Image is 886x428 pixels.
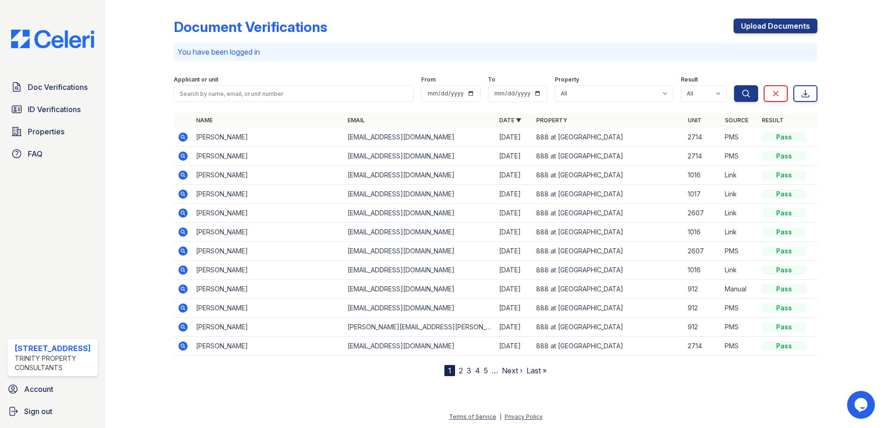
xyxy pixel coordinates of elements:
div: 1 [444,365,455,376]
td: [DATE] [495,337,532,356]
div: Pass [762,208,806,218]
td: [EMAIL_ADDRESS][DOMAIN_NAME] [344,261,495,280]
a: FAQ [7,145,98,163]
td: [DATE] [495,261,532,280]
a: Name [196,117,213,124]
td: [EMAIL_ADDRESS][DOMAIN_NAME] [344,280,495,299]
span: ID Verifications [28,104,81,115]
div: Pass [762,227,806,237]
td: [PERSON_NAME] [192,299,344,318]
td: 888 at [GEOGRAPHIC_DATA] [532,261,684,280]
div: Pass [762,284,806,294]
td: 2607 [684,204,721,223]
td: [DATE] [495,166,532,185]
td: [DATE] [495,204,532,223]
td: 888 at [GEOGRAPHIC_DATA] [532,337,684,356]
td: [DATE] [495,318,532,337]
td: [PERSON_NAME] [192,242,344,261]
td: [PERSON_NAME] [192,318,344,337]
td: Link [721,185,758,204]
span: Properties [28,126,64,137]
span: Sign out [24,406,52,417]
td: 2607 [684,242,721,261]
a: Last » [526,366,547,375]
div: Pass [762,170,806,180]
td: [PERSON_NAME][EMAIL_ADDRESS][PERSON_NAME][DOMAIN_NAME] [344,318,495,337]
td: 888 at [GEOGRAPHIC_DATA] [532,299,684,318]
span: Account [24,384,53,395]
td: [EMAIL_ADDRESS][DOMAIN_NAME] [344,166,495,185]
td: Manual [721,280,758,299]
a: Unit [688,117,702,124]
div: [STREET_ADDRESS] [15,343,94,354]
a: Terms of Service [449,413,496,420]
td: 2714 [684,128,721,147]
div: Pass [762,151,806,161]
label: Applicant or unit [174,76,218,83]
td: PMS [721,337,758,356]
div: Pass [762,322,806,332]
td: 888 at [GEOGRAPHIC_DATA] [532,166,684,185]
iframe: chat widget [847,391,877,419]
td: [PERSON_NAME] [192,147,344,166]
td: 888 at [GEOGRAPHIC_DATA] [532,280,684,299]
td: [EMAIL_ADDRESS][DOMAIN_NAME] [344,128,495,147]
td: [PERSON_NAME] [192,128,344,147]
td: 1017 [684,185,721,204]
td: PMS [721,299,758,318]
a: Account [4,380,101,398]
td: Link [721,204,758,223]
td: [PERSON_NAME] [192,204,344,223]
td: 912 [684,280,721,299]
td: 888 at [GEOGRAPHIC_DATA] [532,128,684,147]
td: [EMAIL_ADDRESS][DOMAIN_NAME] [344,223,495,242]
td: [DATE] [495,147,532,166]
div: Pass [762,303,806,313]
label: Result [681,76,698,83]
td: 912 [684,299,721,318]
td: [EMAIL_ADDRESS][DOMAIN_NAME] [344,147,495,166]
a: Doc Verifications [7,78,98,96]
td: [EMAIL_ADDRESS][DOMAIN_NAME] [344,185,495,204]
div: Trinity Property Consultants [15,354,94,372]
td: [PERSON_NAME] [192,337,344,356]
img: CE_Logo_Blue-a8612792a0a2168367f1c8372b55b34899dd931a85d93a1a3d3e32e68fde9ad4.png [4,30,101,48]
a: Property [536,117,567,124]
a: Upload Documents [734,19,817,33]
td: Link [721,261,758,280]
div: Pass [762,246,806,256]
td: 1016 [684,223,721,242]
td: [DATE] [495,299,532,318]
a: Privacy Policy [505,413,543,420]
div: | [500,413,501,420]
a: ID Verifications [7,100,98,119]
a: Date ▼ [499,117,521,124]
td: Link [721,166,758,185]
td: 2714 [684,147,721,166]
td: 888 at [GEOGRAPHIC_DATA] [532,242,684,261]
a: Source [725,117,748,124]
td: [DATE] [495,128,532,147]
td: [PERSON_NAME] [192,261,344,280]
td: PMS [721,242,758,261]
td: 912 [684,318,721,337]
span: FAQ [28,148,43,159]
td: [PERSON_NAME] [192,280,344,299]
div: Pass [762,265,806,275]
td: [EMAIL_ADDRESS][DOMAIN_NAME] [344,337,495,356]
td: [EMAIL_ADDRESS][DOMAIN_NAME] [344,242,495,261]
div: Document Verifications [174,19,327,35]
div: Pass [762,189,806,199]
td: 1016 [684,261,721,280]
span: … [492,365,498,376]
a: Email [348,117,365,124]
td: [EMAIL_ADDRESS][DOMAIN_NAME] [344,299,495,318]
a: Sign out [4,402,101,421]
a: Next › [502,366,523,375]
td: 888 at [GEOGRAPHIC_DATA] [532,147,684,166]
td: 888 at [GEOGRAPHIC_DATA] [532,185,684,204]
td: [DATE] [495,185,532,204]
td: [EMAIL_ADDRESS][DOMAIN_NAME] [344,204,495,223]
input: Search by name, email, or unit number [174,85,414,102]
